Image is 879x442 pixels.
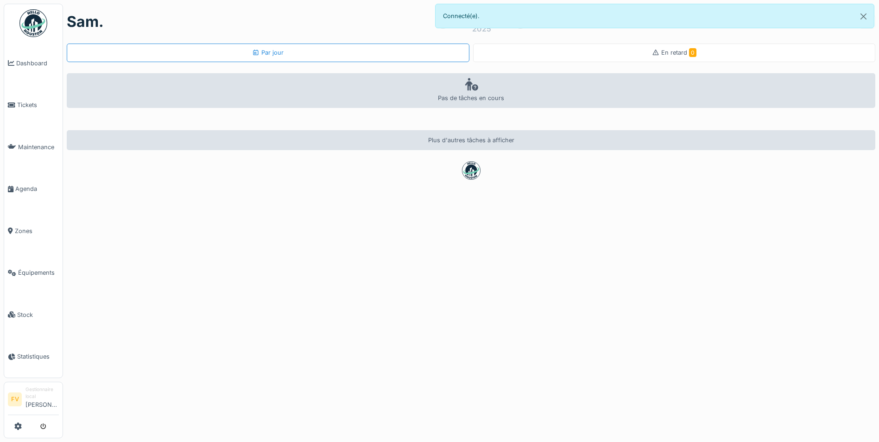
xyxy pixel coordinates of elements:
[67,73,875,108] div: Pas de tâches en cours
[67,130,875,150] div: Plus d'autres tâches à afficher
[689,48,696,57] span: 0
[19,9,47,37] img: Badge_color-CXgf-gQk.svg
[16,59,59,68] span: Dashboard
[18,268,59,277] span: Équipements
[252,48,284,57] div: Par jour
[853,4,874,29] button: Close
[17,310,59,319] span: Stock
[8,392,22,406] li: FV
[25,386,59,400] div: Gestionnaire local
[4,168,63,210] a: Agenda
[15,227,59,235] span: Zones
[8,386,59,415] a: FV Gestionnaire local[PERSON_NAME]
[661,49,696,56] span: En retard
[4,294,63,336] a: Stock
[4,252,63,294] a: Équipements
[18,143,59,152] span: Maintenance
[4,126,63,168] a: Maintenance
[25,386,59,413] li: [PERSON_NAME]
[472,23,491,34] div: 2025
[15,184,59,193] span: Agenda
[67,13,104,31] h1: sam.
[435,4,875,28] div: Connecté(e).
[17,101,59,109] span: Tickets
[4,42,63,84] a: Dashboard
[4,336,63,378] a: Statistiques
[462,161,481,180] img: badge-BVDL4wpA.svg
[17,352,59,361] span: Statistiques
[4,210,63,252] a: Zones
[4,84,63,126] a: Tickets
